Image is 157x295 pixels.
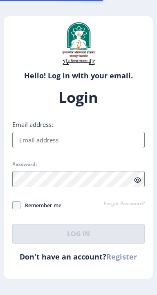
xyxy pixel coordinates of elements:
[12,161,37,168] label: Password:
[12,88,145,107] h1: Login
[104,200,145,208] a: Forgot Password?
[20,200,61,210] span: Remember me
[106,252,137,262] a: Register
[10,71,147,80] h6: Hello! Log in with your email.
[58,20,99,67] img: sulogo.png
[12,252,145,262] h6: Don't have an account?
[12,120,53,129] label: Email address:
[12,224,145,244] button: Log In
[12,132,145,148] input: Email address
